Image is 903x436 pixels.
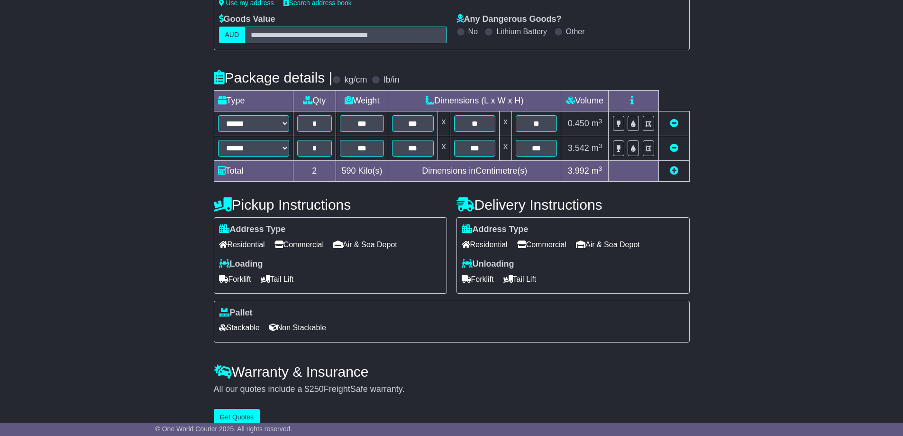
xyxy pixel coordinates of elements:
[462,237,508,252] span: Residential
[219,308,253,318] label: Pallet
[274,237,324,252] span: Commercial
[261,272,294,287] span: Tail Lift
[496,27,547,36] label: Lithium Battery
[293,161,336,182] td: 2
[214,91,293,111] td: Type
[456,197,690,213] h4: Delivery Instructions
[214,384,690,395] div: All our quotes include a $ FreightSafe warranty.
[219,259,263,269] label: Loading
[214,70,333,85] h4: Package details |
[219,224,286,235] label: Address Type
[219,237,265,252] span: Residential
[336,91,388,111] td: Weight
[592,143,602,153] span: m
[670,166,678,176] a: Add new item
[219,272,251,287] span: Forklift
[310,384,324,394] span: 250
[344,75,367,85] label: kg/cm
[568,119,589,128] span: 0.450
[561,91,609,111] td: Volume
[462,259,514,269] label: Unloading
[592,166,602,176] span: m
[568,166,589,176] span: 3.992
[670,119,678,128] a: Remove this item
[462,224,529,235] label: Address Type
[342,166,356,176] span: 590
[599,118,602,125] sup: 3
[599,142,602,149] sup: 3
[333,237,397,252] span: Air & Sea Depot
[438,111,450,136] td: x
[155,425,292,433] span: © One World Courier 2025. All rights reserved.
[456,14,562,25] label: Any Dangerous Goods?
[383,75,399,85] label: lb/in
[214,161,293,182] td: Total
[670,143,678,153] a: Remove this item
[388,161,561,182] td: Dimensions in Centimetre(s)
[219,320,260,335] span: Stackable
[503,272,537,287] span: Tail Lift
[468,27,478,36] label: No
[499,111,511,136] td: x
[592,119,602,128] span: m
[214,409,260,426] button: Get Quotes
[219,14,275,25] label: Goods Value
[336,161,388,182] td: Kilo(s)
[293,91,336,111] td: Qty
[517,237,566,252] span: Commercial
[462,272,494,287] span: Forklift
[214,364,690,380] h4: Warranty & Insurance
[269,320,326,335] span: Non Stackable
[219,27,246,43] label: AUD
[568,143,589,153] span: 3.542
[566,27,585,36] label: Other
[388,91,561,111] td: Dimensions (L x W x H)
[499,136,511,161] td: x
[214,197,447,213] h4: Pickup Instructions
[576,237,640,252] span: Air & Sea Depot
[438,136,450,161] td: x
[599,165,602,172] sup: 3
